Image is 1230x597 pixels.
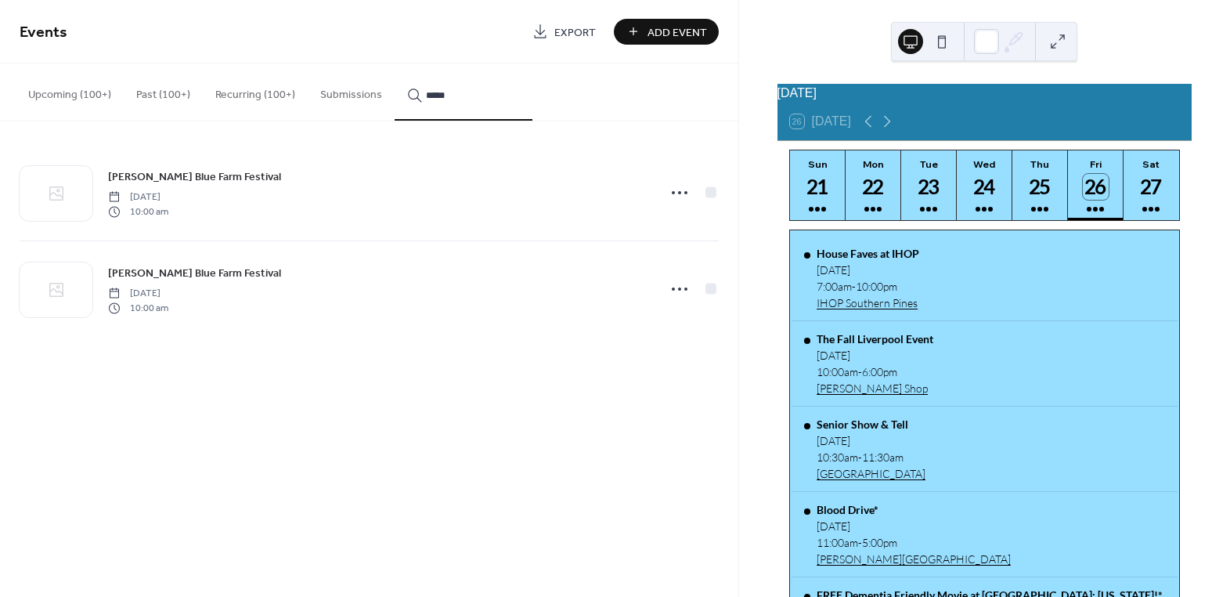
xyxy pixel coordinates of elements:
div: [DATE] [817,434,925,447]
span: 6:00pm [862,365,897,378]
a: [GEOGRAPHIC_DATA] [817,467,925,480]
button: Thu25 [1012,150,1068,220]
span: 10:00pm [856,280,897,293]
div: 23 [916,174,942,200]
button: Submissions [308,63,395,119]
span: [DATE] [108,287,168,301]
span: 10:00am [817,365,858,378]
div: Senior Show & Tell [817,418,925,431]
div: Sun [795,158,841,170]
a: [PERSON_NAME] Blue Farm Festival [108,168,281,186]
div: 26 [1083,174,1109,200]
a: [PERSON_NAME] Blue Farm Festival [108,264,281,282]
div: Thu [1017,158,1063,170]
button: Wed24 [957,150,1012,220]
span: [PERSON_NAME] Blue Farm Festival [108,266,281,282]
span: 10:30am [817,450,858,464]
div: 21 [805,174,831,200]
div: Tue [906,158,952,170]
span: [DATE] [108,190,168,204]
span: 10:00 am [108,204,168,219]
span: Add Event [647,24,707,41]
button: Tue23 [901,150,957,220]
div: [DATE] [817,519,1011,533]
span: 11:00am [817,536,858,549]
span: 5:00pm [862,536,897,549]
span: - [858,365,862,378]
span: 10:00 am [108,301,168,315]
span: - [858,450,862,464]
span: Events [20,17,67,48]
div: Mon [850,158,896,170]
button: Sat27 [1124,150,1179,220]
a: [PERSON_NAME][GEOGRAPHIC_DATA] [817,552,1011,566]
span: - [852,280,856,293]
span: Export [554,24,596,41]
div: [DATE] [817,263,919,277]
div: Sat [1128,158,1174,170]
div: Wed [961,158,1008,170]
button: Mon22 [846,150,901,220]
button: Fri26 [1068,150,1124,220]
div: The Fall Liverpool Event [817,332,933,346]
div: [DATE] [817,349,933,362]
button: Sun21 [790,150,846,220]
button: Past (100+) [124,63,203,119]
div: Blood Drive* [817,503,1011,516]
div: 24 [972,174,997,200]
span: 7:00am [817,280,852,293]
span: [PERSON_NAME] Blue Farm Festival [108,169,281,186]
div: House Faves at IHOP [817,247,919,260]
a: [PERSON_NAME] Shop [817,382,933,395]
a: IHOP Southern Pines [817,296,919,309]
div: Fri [1073,158,1119,170]
div: 27 [1138,174,1164,200]
a: Export [521,19,608,45]
div: 22 [860,174,886,200]
button: Add Event [614,19,719,45]
span: - [858,536,862,549]
div: [DATE] [777,84,1192,103]
div: 25 [1027,174,1053,200]
button: Upcoming (100+) [16,63,124,119]
button: Recurring (100+) [203,63,308,119]
span: 11:30am [862,450,904,464]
